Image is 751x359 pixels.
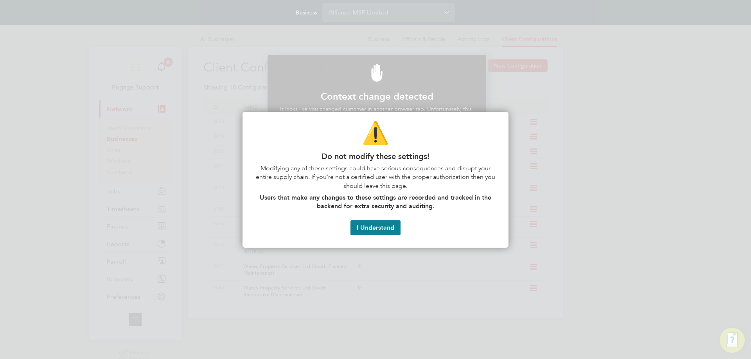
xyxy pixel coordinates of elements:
[255,164,496,190] p: Modifying any of these settings could have serious consequences and disrupt your entire supply ch...
[255,118,496,148] p: ⚠️
[350,220,401,235] button: I Understand
[243,112,508,248] div: Do not modify these settings!
[255,152,496,161] p: Do not modify these settings!
[260,194,493,210] strong: Users that make any changes to these settings are recorded and tracked in the backend for extra s...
